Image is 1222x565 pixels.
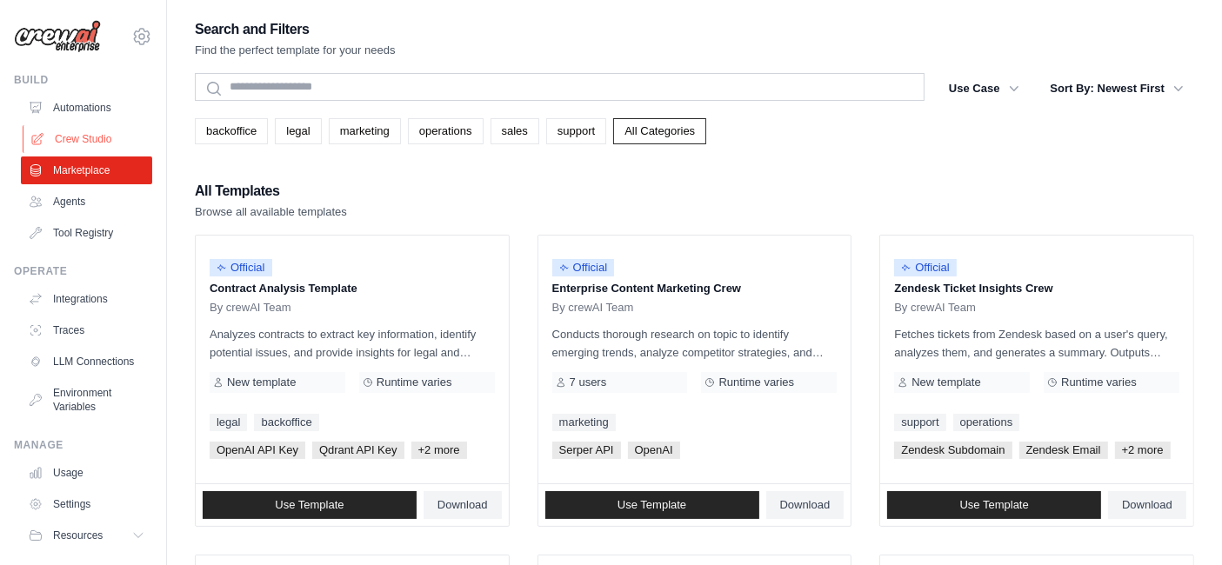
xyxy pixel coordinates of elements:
[894,414,945,431] a: support
[552,414,616,431] a: marketing
[718,376,794,389] span: Runtime varies
[21,379,152,421] a: Environment Variables
[312,442,404,459] span: Qdrant API Key
[618,498,686,512] span: Use Template
[21,156,152,184] a: Marketplace
[14,438,152,452] div: Manage
[275,498,344,512] span: Use Template
[195,203,347,221] p: Browse all available templates
[21,94,152,122] a: Automations
[14,264,152,278] div: Operate
[329,118,401,144] a: marketing
[227,376,296,389] span: New template
[14,20,101,53] img: Logo
[1115,442,1171,459] span: +2 more
[960,498,1029,512] span: Use Template
[1040,73,1194,104] button: Sort By: Newest First
[552,259,615,276] span: Official
[21,188,152,216] a: Agents
[210,414,247,431] a: legal
[377,376,452,389] span: Runtime varies
[953,414,1020,431] a: operations
[780,498,831,512] span: Download
[275,118,321,144] a: legal
[23,125,154,153] a: Crew Studio
[552,280,838,297] p: Enterprise Content Marketing Crew
[766,491,845,519] a: Download
[195,17,396,42] h2: Search and Filters
[210,325,495,362] p: Analyzes contracts to extract key information, identify potential issues, and provide insights fo...
[894,301,976,315] span: By crewAI Team
[938,73,1030,104] button: Use Case
[203,491,417,519] a: Use Template
[53,528,103,542] span: Resources
[894,280,1179,297] p: Zendesk Ticket Insights Crew
[491,118,539,144] a: sales
[210,280,495,297] p: Contract Analysis Template
[570,376,607,389] span: 7 users
[552,301,634,315] span: By crewAI Team
[195,118,268,144] a: backoffice
[210,259,272,276] span: Official
[21,459,152,487] a: Usage
[210,301,291,315] span: By crewAI Team
[911,376,980,389] span: New template
[21,522,152,549] button: Resources
[21,490,152,518] a: Settings
[894,325,1179,362] p: Fetches tickets from Zendesk based on a user's query, analyzes them, and generates a summary. Out...
[894,442,1012,459] span: Zendesk Subdomain
[195,179,347,203] h2: All Templates
[21,285,152,313] a: Integrations
[1108,491,1186,519] a: Download
[195,42,396,59] p: Find the perfect template for your needs
[21,219,152,247] a: Tool Registry
[21,348,152,376] a: LLM Connections
[1019,442,1108,459] span: Zendesk Email
[887,491,1101,519] a: Use Template
[1061,376,1137,389] span: Runtime varies
[613,118,706,144] a: All Categories
[546,118,606,144] a: support
[1122,498,1172,512] span: Download
[21,316,152,344] a: Traces
[552,325,838,362] p: Conducts thorough research on topic to identify emerging trends, analyze competitor strategies, a...
[408,118,484,144] a: operations
[14,73,152,87] div: Build
[254,414,318,431] a: backoffice
[210,442,305,459] span: OpenAI API Key
[545,491,759,519] a: Use Template
[411,442,467,459] span: +2 more
[424,491,502,519] a: Download
[894,259,957,276] span: Official
[628,442,680,459] span: OpenAI
[437,498,488,512] span: Download
[552,442,621,459] span: Serper API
